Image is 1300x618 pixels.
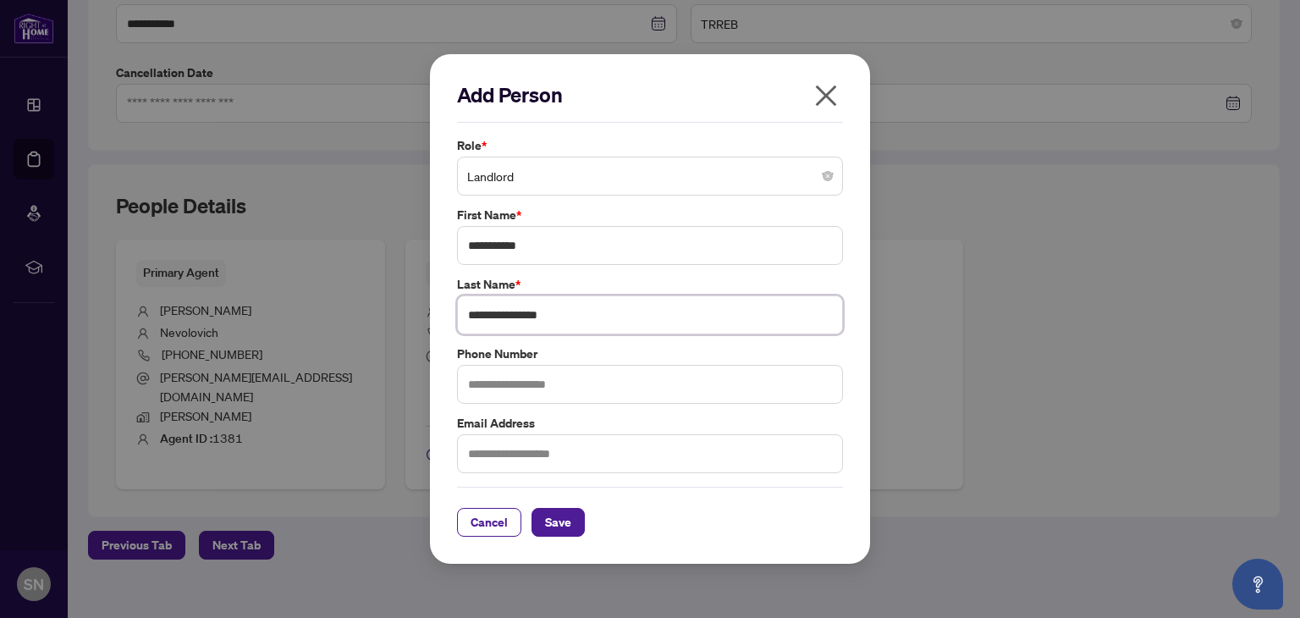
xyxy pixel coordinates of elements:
button: Cancel [457,508,521,537]
label: First Name [457,206,843,224]
label: Email Address [457,414,843,433]
span: Cancel [471,509,508,536]
button: Open asap [1232,559,1283,610]
label: Last Name [457,275,843,294]
span: close [812,82,840,109]
span: Landlord [467,160,833,192]
span: Save [545,509,571,536]
span: close-circle [823,171,833,181]
button: Save [532,508,585,537]
h2: Add Person [457,81,843,108]
label: Phone Number [457,345,843,363]
label: Role [457,136,843,155]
